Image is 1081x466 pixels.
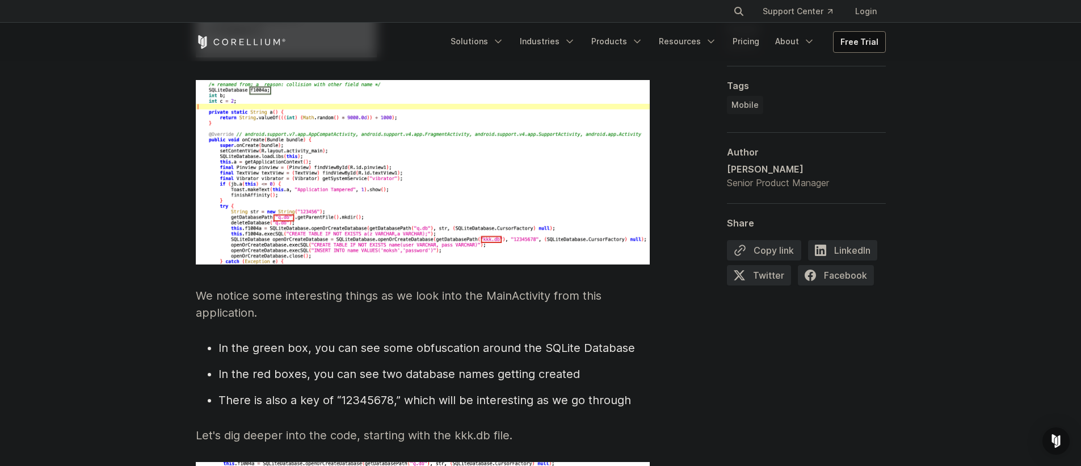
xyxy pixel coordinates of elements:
a: LinkedIn [808,240,884,265]
div: Open Intercom Messenger [1042,427,1070,455]
div: Tags [727,80,886,91]
a: Solutions [444,31,511,52]
span: Mobile [731,99,759,111]
a: Corellium Home [196,35,286,49]
a: About [768,31,822,52]
span: In the red boxes, you can see two database names getting created [218,367,580,381]
div: [PERSON_NAME] [727,162,829,176]
button: Search [729,1,749,22]
div: Author [727,146,886,158]
a: Mobile [727,96,763,114]
a: Products [584,31,650,52]
div: Navigation Menu [444,31,886,53]
a: Free Trial [834,32,885,52]
div: Senior Product Manager [727,176,829,190]
img: Obfuscation around the SQLite Database in the "mainactivity" tab [196,80,650,265]
button: Copy link [727,240,801,261]
a: Resources [652,31,724,52]
span: There is also a key of “12345678,” which will be interesting as we go through [218,393,631,407]
a: Login [846,1,886,22]
a: Pricing [726,31,766,52]
div: Share [727,217,886,229]
span: Facebook [798,265,874,286]
a: Twitter [727,265,798,290]
span: LinkedIn [808,240,877,261]
p: Let's dig deeper into the code, starting with the kkk.db file. [196,427,650,444]
div: Navigation Menu [720,1,886,22]
p: We notice some interesting things as we look into the MainActivity from this application. [196,287,650,321]
a: Support Center [754,1,842,22]
a: Facebook [798,265,881,290]
span: In the green box, you can see some obfuscation around the SQLite Database [218,341,635,355]
a: Industries [513,31,582,52]
span: Twitter [727,265,791,286]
